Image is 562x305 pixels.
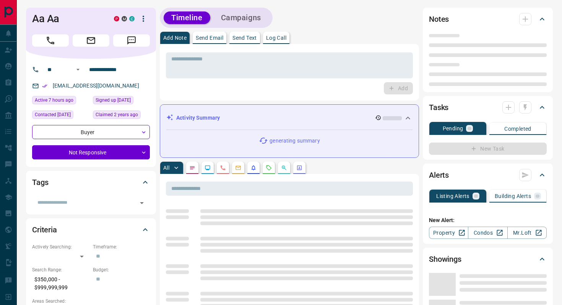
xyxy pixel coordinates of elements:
div: Criteria [32,221,150,239]
p: Building Alerts [495,193,531,199]
div: Tags [32,173,150,191]
div: Showings [429,250,547,268]
svg: Emails [235,165,241,171]
span: Call [32,34,69,47]
button: Timeline [164,11,210,24]
span: Email [73,34,109,47]
svg: Agent Actions [296,165,302,171]
div: Tasks [429,98,547,117]
button: Open [136,198,147,208]
svg: Listing Alerts [250,165,257,171]
button: Campaigns [213,11,269,24]
h2: Tasks [429,101,448,114]
p: All [163,165,169,170]
p: Areas Searched: [32,298,150,305]
div: Sat Jan 09 2021 [93,96,150,107]
p: Completed [504,126,531,131]
p: New Alert: [429,216,547,224]
p: Listing Alerts [436,193,469,199]
h2: Tags [32,176,48,188]
p: Send Email [196,35,223,41]
p: Actively Searching: [32,243,89,250]
svg: Calls [220,165,226,171]
a: Mr.Loft [507,227,547,239]
p: Add Note [163,35,187,41]
div: mrloft.ca [122,16,127,21]
div: property.ca [114,16,119,21]
h2: Criteria [32,224,57,236]
span: Claimed 2 years ago [96,111,138,118]
span: Message [113,34,150,47]
div: Buyer [32,125,150,139]
button: Open [73,65,83,74]
div: condos.ca [129,16,135,21]
p: Pending [443,126,463,131]
a: Condos [468,227,507,239]
p: Budget: [93,266,150,273]
div: Alerts [429,166,547,184]
div: Thu Jul 31 2025 [32,110,89,121]
p: Activity Summary [176,114,220,122]
span: Contacted [DATE] [35,111,71,118]
h2: Alerts [429,169,449,181]
a: [EMAIL_ADDRESS][DOMAIN_NAME] [53,83,139,89]
div: Not Responsive [32,145,150,159]
svg: Requests [266,165,272,171]
svg: Lead Browsing Activity [205,165,211,171]
div: Activity Summary [166,111,413,125]
svg: Opportunities [281,165,287,171]
p: $350,000 - $999,999,999 [32,273,89,294]
div: Notes [429,10,547,28]
h1: Aa Aa [32,13,102,25]
div: Tue Jul 25 2023 [93,110,150,121]
a: Property [429,227,468,239]
h2: Notes [429,13,449,25]
svg: Email Verified [42,83,47,89]
svg: Notes [189,165,195,171]
p: Log Call [266,35,286,41]
p: generating summary [270,137,320,145]
p: Search Range: [32,266,89,273]
span: Active 7 hours ago [35,96,73,104]
p: Send Text [232,35,257,41]
div: Tue Aug 12 2025 [32,96,89,107]
span: Signed up [DATE] [96,96,131,104]
h2: Showings [429,253,461,265]
p: Timeframe: [93,243,150,250]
